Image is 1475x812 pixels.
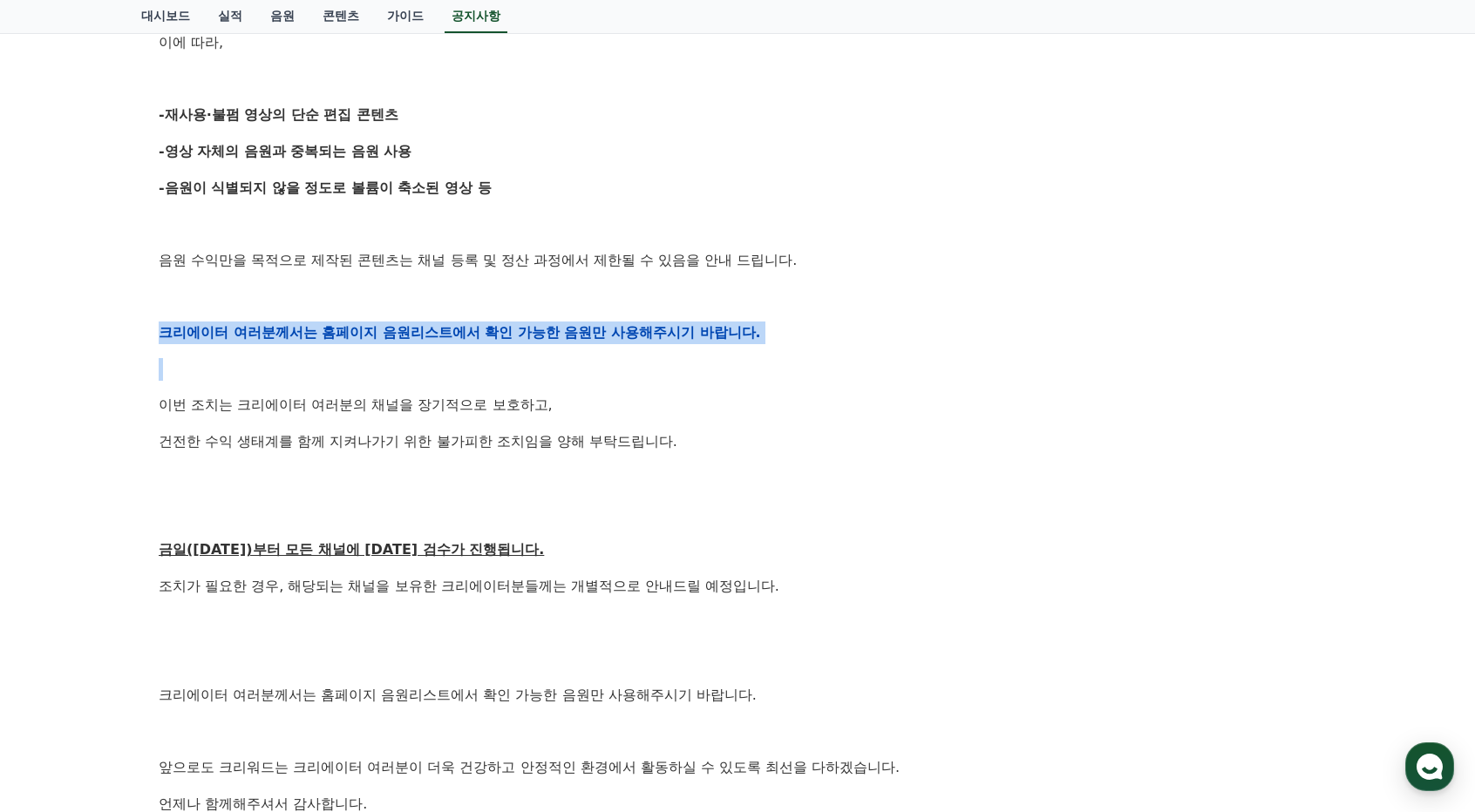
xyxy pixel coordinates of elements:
u: 금일([DATE])부터 모든 채널에 [DATE] 검수가 진행됩니다. [159,541,544,558]
p: 이에 따라, [159,31,1316,54]
span: 홈 [55,579,65,592]
strong: 크리에이터 여러분께서는 홈페이지 음원리스트에서 확인 가능한 음원만 사용해주시기 바랍니다. [159,324,761,341]
span: 대화 [160,579,180,593]
strong: -재사용·불펌 영상의 단순 편집 콘텐츠 [159,106,398,123]
a: 홈 [5,552,115,596]
p: 건전한 수익 생태계를 함께 지켜나가기 위한 불가피한 조치임을 양해 부탁드립니다. [159,430,1316,453]
a: 설정 [225,552,335,596]
p: 앞으로도 크리워드는 크리에이터 여러분이 더욱 건강하고 안정적인 환경에서 활동하실 수 있도록 최선을 다하겠습니다. [159,756,1316,779]
a: 대화 [115,552,225,596]
strong: -음원이 식별되지 않을 정도로 볼륨이 축소된 영상 등 [159,179,492,196]
p: 조치가 필요한 경우, 해당되는 채널을 보유한 크리에이터분들께는 개별적으로 안내드릴 예정입니다. [159,575,1316,598]
span: 설정 [269,579,290,592]
strong: -영상 자체의 음원과 중복되는 음원 사용 [159,143,412,159]
p: 음원 수익만을 목적으로 제작된 콘텐츠는 채널 등록 및 정산 과정에서 제한될 수 있음을 안내 드립니다. [159,249,1316,272]
p: 크리에이터 여러분께서는 홈페이지 음원리스트에서 확인 가능한 음원만 사용해주시기 바랍니다. [159,684,1316,707]
p: 이번 조치는 크리에이터 여러분의 채널을 장기적으로 보호하고, [159,394,1316,416]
